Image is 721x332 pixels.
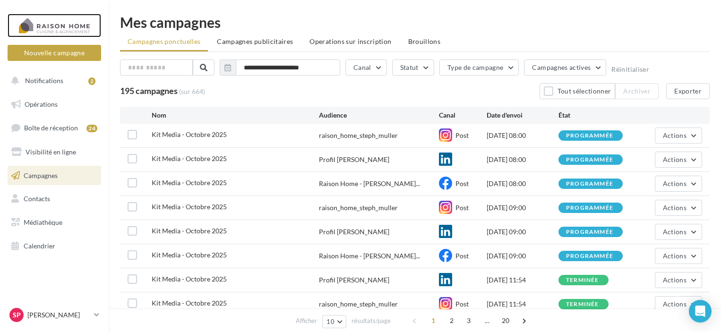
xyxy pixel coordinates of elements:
span: ... [480,313,495,328]
span: Operations sur inscription [309,37,391,45]
span: Actions [663,155,687,163]
button: Actions [655,248,702,264]
div: Canal [439,111,487,120]
span: Kit Media - Octobre 2025 [152,275,227,283]
a: Sp [PERSON_NAME] [8,306,101,324]
button: Campagnes actives [524,60,606,76]
button: Actions [655,176,702,192]
div: 24 [86,125,97,132]
a: Médiathèque [6,213,103,232]
div: Open Intercom Messenger [689,300,712,323]
span: Médiathèque [24,218,62,226]
div: Profil [PERSON_NAME] [319,227,389,237]
div: Mes campagnes [120,15,710,29]
span: résultats/page [352,316,391,325]
span: Actions [663,300,687,308]
div: raison_home_steph_muller [319,131,398,140]
div: raison_home_steph_muller [319,203,398,213]
div: Audience [319,111,438,120]
span: 3 [461,313,476,328]
a: Contacts [6,189,103,209]
div: [DATE] 09:00 [487,203,558,213]
button: Type de campagne [439,60,519,76]
div: Profil [PERSON_NAME] [319,275,389,285]
a: Boîte de réception24 [6,118,103,138]
button: Actions [655,152,702,168]
span: Kit Media - Octobre 2025 [152,227,227,235]
a: Opérations [6,94,103,114]
div: Date d'envoi [487,111,558,120]
div: terminée [566,301,599,307]
div: [DATE] 09:00 [487,251,558,261]
button: Statut [392,60,434,76]
div: 2 [88,77,95,85]
button: Canal [345,60,387,76]
span: Kit Media - Octobre 2025 [152,154,227,162]
span: Calendrier [24,242,55,250]
span: Actions [663,228,687,236]
div: programmée [566,181,613,187]
span: Campagnes [24,171,58,179]
button: Tout sélectionner [540,83,615,99]
button: Actions [655,272,702,288]
span: Boîte de réception [24,124,78,132]
span: Actions [663,131,687,139]
span: Post [455,252,469,260]
span: Opérations [25,100,58,108]
span: Actions [663,276,687,284]
span: Campagnes actives [532,63,591,71]
div: terminée [566,277,599,283]
span: Raison Home - [PERSON_NAME]... [319,179,420,188]
span: Brouillons [408,37,441,45]
span: Afficher [296,316,317,325]
a: Calendrier [6,236,103,256]
div: Nom [152,111,319,120]
span: Kit Media - Octobre 2025 [152,299,227,307]
span: 20 [498,313,514,328]
div: programmée [566,157,613,163]
span: 1 [426,313,441,328]
button: Notifications 2 [6,71,99,91]
span: Post [455,204,469,212]
button: Réinitialiser [611,66,649,73]
button: Exporter [666,83,710,99]
span: Notifications [25,77,63,85]
span: Campagnes publicitaires [217,37,293,45]
button: Nouvelle campagne [8,45,101,61]
span: Post [455,179,469,187]
span: Actions [663,204,687,212]
span: Post [455,131,469,139]
span: Kit Media - Octobre 2025 [152,251,227,259]
div: [DATE] 08:00 [487,155,558,164]
span: Post [455,300,469,308]
div: [DATE] 08:00 [487,131,558,140]
div: État [558,111,630,120]
span: Actions [663,252,687,260]
div: [DATE] 11:54 [487,275,558,285]
div: programmée [566,205,613,211]
div: programmée [566,253,613,259]
button: Actions [655,296,702,312]
span: Kit Media - Octobre 2025 [152,203,227,211]
div: [DATE] 08:00 [487,179,558,188]
button: Actions [655,128,702,144]
button: 10 [322,315,346,328]
a: Campagnes [6,166,103,186]
span: (sur 664) [179,87,205,96]
span: 2 [444,313,459,328]
span: Kit Media - Octobre 2025 [152,179,227,187]
button: Actions [655,224,702,240]
span: Raison Home - [PERSON_NAME]... [319,251,420,261]
div: Profil [PERSON_NAME] [319,155,389,164]
div: raison_home_steph_muller [319,299,398,309]
button: Actions [655,200,702,216]
span: 10 [326,318,335,325]
span: Sp [13,310,21,320]
div: programmée [566,133,613,139]
a: Visibilité en ligne [6,142,103,162]
span: Actions [663,179,687,187]
span: Contacts [24,195,50,203]
div: programmée [566,229,613,235]
div: [DATE] 09:00 [487,227,558,237]
p: [PERSON_NAME] [27,310,90,320]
